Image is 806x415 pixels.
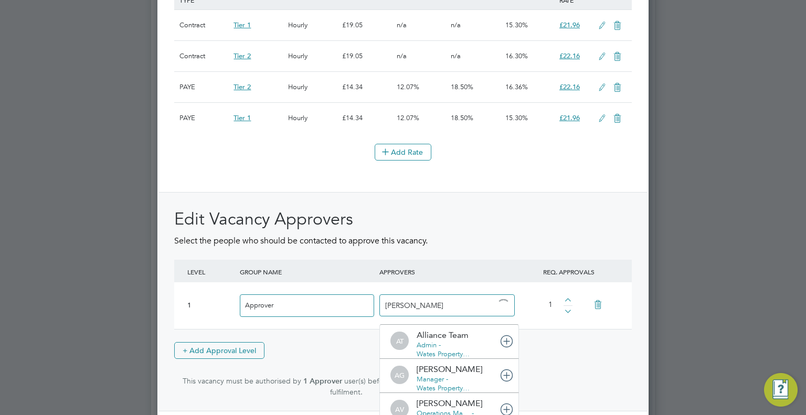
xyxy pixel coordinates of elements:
button: + Add Approval Level [174,342,264,359]
span: n/a [451,20,461,29]
span: n/a [397,20,407,29]
span: Wates Property… [417,384,470,392]
span: - [446,375,448,384]
button: Engage Resource Center [764,373,798,407]
input: Add approvers [385,298,451,312]
span: Manager [417,375,444,384]
strong: 1 Approver [303,377,342,386]
span: 15.30% [505,20,528,29]
div: 1 [187,301,235,310]
div: Hourly [285,103,340,133]
span: £22.16 [559,82,580,91]
div: Hourly [285,10,340,40]
span: Tier 1 [234,20,251,29]
span: 16.36% [505,82,528,91]
div: Hourly [285,41,340,71]
button: Add Rate [375,144,431,161]
span: Wates Property… [417,349,470,358]
span: 15.30% [505,113,528,122]
div: REQ. APPROVALS [516,260,621,284]
span: n/a [397,51,407,60]
div: [PERSON_NAME] [417,398,482,409]
span: 18.50% [451,82,473,91]
span: £21.96 [559,113,580,122]
span: This vacancy must be authorised by [183,376,301,386]
span: Admin [417,340,437,349]
div: £19.05 [340,41,394,71]
span: 12.07% [397,113,419,122]
span: AG [390,366,409,385]
div: Hourly [285,72,340,102]
div: LEVEL [185,260,237,284]
span: £22.16 [559,51,580,60]
span: £21.96 [559,20,580,29]
span: user(s) before they can be released to vendors for fulfilment. [330,376,511,397]
div: PAYE [177,103,231,133]
span: Select the people who should be contacted to approve this vacancy. [174,236,428,246]
span: n/a [451,51,461,60]
span: Tier 1 [234,113,251,122]
span: Tier 2 [234,51,251,60]
h2: Edit Vacancy Approvers [174,208,632,230]
span: AT [390,332,409,350]
div: Alliance Team [417,330,469,341]
div: Contract [177,10,231,40]
div: APPROVERS [377,260,516,284]
div: Contract [177,41,231,71]
span: 16.30% [505,51,528,60]
div: GROUP NAME [237,260,377,284]
div: £19.05 [340,10,394,40]
span: Tier 2 [234,82,251,91]
span: 12.07% [397,82,419,91]
div: £14.34 [340,72,394,102]
span: - [439,340,441,349]
div: [PERSON_NAME] [417,364,482,375]
div: £14.34 [340,103,394,133]
div: PAYE [177,72,231,102]
span: 18.50% [451,113,473,122]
